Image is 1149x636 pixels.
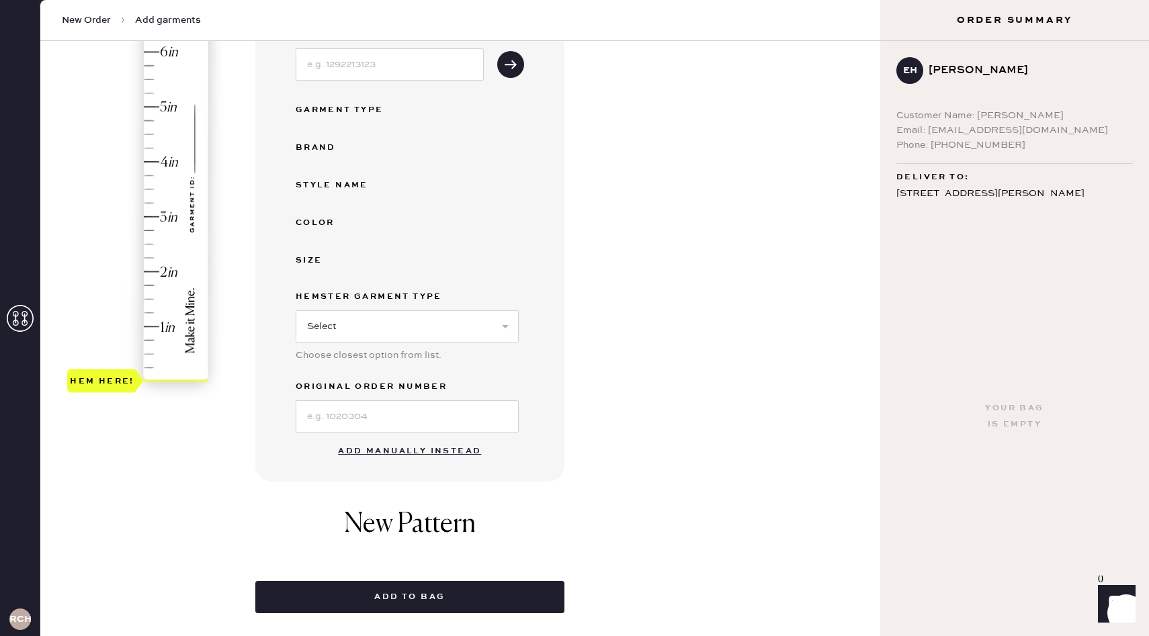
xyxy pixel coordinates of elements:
div: [STREET_ADDRESS][PERSON_NAME] [GEOGRAPHIC_DATA] , MA 02467 [896,185,1133,219]
h3: RCHA [9,615,31,624]
div: Your bag is empty [985,400,1044,433]
h1: New Pattern [344,508,476,554]
button: Add manually instead [330,438,489,465]
div: Garment Type [296,102,403,118]
div: Hem here! [70,373,134,389]
div: Color [296,215,403,231]
div: Email: [EMAIL_ADDRESS][DOMAIN_NAME] [896,123,1133,138]
input: e.g. 1292213123 [296,48,484,81]
h3: Order Summary [880,13,1149,27]
label: Hemster Garment Type [296,289,519,305]
h3: EH [903,66,917,75]
input: e.g. 1020304 [296,400,519,433]
button: Add to bag [255,581,564,613]
div: Customer Name: [PERSON_NAME] [896,108,1133,123]
div: Choose closest option from list. [296,348,519,363]
div: Style name [296,177,403,193]
iframe: Front Chat [1085,576,1143,633]
span: New Order [62,13,111,27]
span: Deliver to: [896,169,969,185]
label: Original Order Number [296,379,519,395]
div: Size [296,253,403,269]
div: Phone: [PHONE_NUMBER] [896,138,1133,152]
div: Brand [296,140,403,156]
div: [PERSON_NAME] [929,62,1122,79]
span: Add garments [135,13,201,27]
